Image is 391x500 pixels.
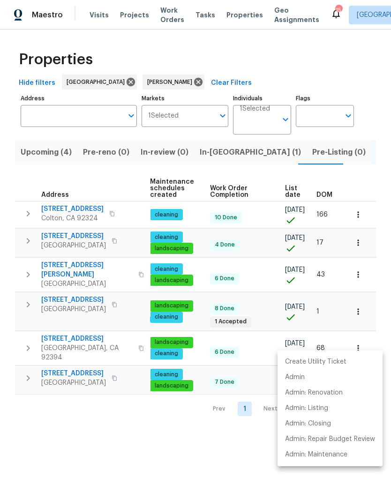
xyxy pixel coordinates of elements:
p: Admin: Listing [285,403,328,413]
p: Create Utility Ticket [285,357,346,367]
p: Admin: Repair Budget Review [285,434,375,444]
p: Admin: Maintenance [285,450,347,460]
p: Admin: Renovation [285,388,343,398]
p: Admin [285,373,305,382]
p: Admin: Closing [285,419,331,429]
